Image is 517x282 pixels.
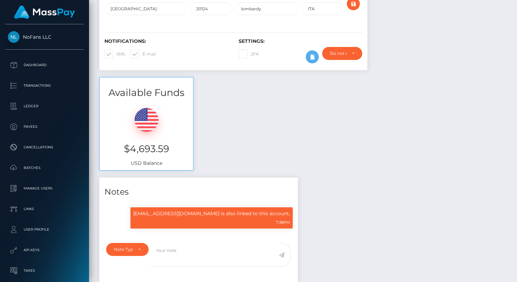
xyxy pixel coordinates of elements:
[8,183,81,194] p: Manage Users
[5,180,84,197] a: Manage Users
[5,221,84,238] a: User Profile
[8,245,81,255] p: API Keys
[8,101,81,111] p: Ledger
[5,118,84,135] a: Payees
[5,242,84,259] a: API Keys
[114,247,133,252] div: Note Type
[5,159,84,176] a: Batches
[104,38,228,44] h6: Notifications:
[239,50,259,59] label: 2FA
[8,204,81,214] p: Links
[5,262,84,279] a: Taxes
[8,224,81,235] p: User Profile
[8,142,81,152] p: Cancellations
[8,60,81,70] p: Dashboard
[5,98,84,115] a: Ledger
[8,163,81,173] p: Batches
[5,77,84,94] a: Transactions
[133,210,290,217] p: [EMAIL_ADDRESS][DOMAIN_NAME] is also linked to this account,
[106,243,149,256] button: Note Type
[322,47,362,60] button: Do not require
[8,266,81,276] p: Taxes
[5,200,84,218] a: Links
[104,186,293,198] h4: Notes
[5,139,84,156] a: Cancellations
[276,220,290,225] small: 7:38PM
[8,31,20,43] img: NoFans LLC
[104,50,125,59] label: SMS
[14,5,75,19] img: MassPay Logo
[100,86,193,99] h3: Available Funds
[239,38,363,44] h6: Settings:
[100,99,193,170] div: USD Balance
[8,122,81,132] p: Payees
[5,57,84,74] a: Dashboard
[5,34,84,40] span: NoFans LLC
[130,50,156,59] label: E-mail
[330,51,346,56] div: Do not require
[105,142,188,156] h3: $4,693.59
[8,81,81,91] p: Transactions
[135,108,159,132] img: USD.png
